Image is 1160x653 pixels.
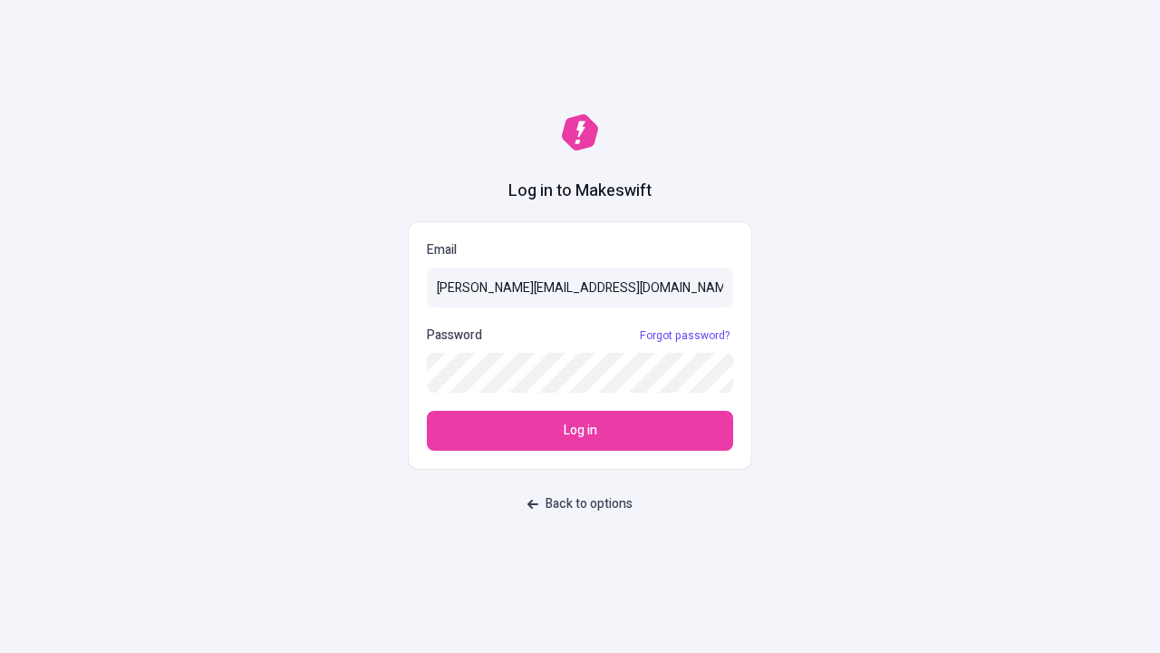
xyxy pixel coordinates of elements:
[427,326,482,346] p: Password
[564,421,597,441] span: Log in
[427,411,733,451] button: Log in
[427,268,733,307] input: Email
[546,494,633,514] span: Back to options
[508,180,652,203] h1: Log in to Makeswift
[636,328,733,343] a: Forgot password?
[427,240,733,260] p: Email
[517,488,643,521] button: Back to options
